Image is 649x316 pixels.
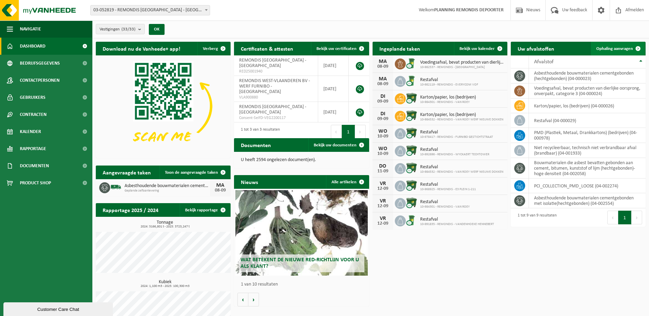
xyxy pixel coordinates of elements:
[529,128,646,143] td: PMD (Plastiek, Metaal, Drankkartons) (bedrijven) (04-000978)
[420,222,494,226] span: 10-991835 - REMONDIS - VANDENHOEKE HENNEBERT
[420,170,503,174] span: 10-984532 - REMONDIS - VAN ROEY WERF NIEUWE DOKKEN
[96,42,187,55] h2: Download nu de Vanheede+ app!
[529,193,646,208] td: asbesthoudende bouwmaterialen cementgebonden met isolatie(hechtgebonden) (04-002554)
[420,112,503,118] span: Karton/papier, los (bedrijven)
[213,188,227,193] div: 08-09
[99,220,231,228] h3: Tonnage
[342,125,355,139] button: 1
[376,129,390,134] div: WO
[239,104,306,115] span: REMONDIS [GEOGRAPHIC_DATA] - [GEOGRAPHIC_DATA]
[529,68,646,83] td: asbesthoudende bouwmaterialen cementgebonden (hechtgebonden) (04-000023)
[248,293,259,306] button: Volgende
[311,42,368,55] a: Bekijk uw certificaten
[331,125,342,139] button: Previous
[20,38,46,55] span: Dashboard
[241,257,359,269] span: Wat betekent de nieuwe RED-richtlijn voor u als klant?
[376,152,390,156] div: 10-09
[420,83,478,87] span: 10-982119 - REMONDIS - EVERYCOM VOF
[420,217,494,222] span: Restafval
[420,182,476,187] span: Restafval
[420,199,470,205] span: Restafval
[376,163,390,169] div: DO
[318,55,349,76] td: [DATE]
[239,95,313,100] span: VLA900880
[165,170,218,175] span: Toon de aangevraagde taken
[591,42,645,55] a: Ophaling aanvragen
[406,180,417,191] img: WB-1100-CU
[420,118,503,122] span: 10-984532 - REMONDIS - VAN ROEY WERF NIEUWE DOKKEN
[376,117,390,121] div: 09-09
[99,280,231,288] h3: Kubiek
[534,59,554,65] span: Afvalstof
[420,130,493,135] span: Restafval
[180,203,230,217] a: Bekijk rapportage
[376,216,390,221] div: VR
[406,75,417,87] img: WB-0240-CU
[618,211,632,224] button: 1
[237,293,248,306] button: Vorige
[110,181,122,193] img: BL-SO-LV
[91,5,210,15] span: 03-052819 - REMONDIS WEST-VLAANDEREN - OOSTENDE
[529,83,646,98] td: voedingsafval, bevat producten van dierlijke oorsprong, onverpakt, categorie 3 (04-000024)
[373,42,427,55] h2: Ingeplande taken
[420,65,504,69] span: 10-982537 - REMONDIS - [GEOGRAPHIC_DATA]
[99,225,231,228] span: 2024: 5166,801 t - 2025: 3723,247 t
[96,166,158,179] h2: Aangevraagde taken
[406,162,417,174] img: WB-1100-CU
[241,282,365,287] p: 1 van 10 resultaten
[96,55,231,157] img: Download de VHEPlus App
[234,42,300,55] h2: Certificaten & attesten
[376,76,390,82] div: MA
[316,47,356,51] span: Bekijk uw certificaten
[20,89,46,106] span: Gebruikers
[454,42,507,55] a: Bekijk uw kalender
[239,78,310,94] span: REMONDIS WEST-VLAANDEREN BV - WERF FURNIBO - [GEOGRAPHIC_DATA]
[376,181,390,186] div: VR
[121,27,135,31] count: (33/33)
[20,123,41,140] span: Kalender
[459,47,495,51] span: Bekijk uw kalender
[159,166,230,179] a: Toon de aangevraagde taken
[514,210,557,225] div: 1 tot 9 van 9 resultaten
[596,47,633,51] span: Ophaling aanvragen
[511,42,561,55] h2: Uw afvalstoffen
[239,115,313,121] span: Consent-SelfD-VEG2200117
[90,5,210,15] span: 03-052819 - REMONDIS WEST-VLAANDEREN - OOSTENDE
[529,158,646,179] td: bouwmaterialen die asbest bevatten gebonden aan cement, bitumen, kunststof of lijm (hechtgebonden...
[376,94,390,99] div: DI
[197,42,230,55] button: Verberg
[96,24,145,34] button: Vestigingen(33/33)
[318,102,349,122] td: [DATE]
[20,174,51,192] span: Product Shop
[20,72,60,89] span: Contactpersonen
[406,110,417,121] img: WB-1100-CU
[20,157,49,174] span: Documenten
[20,106,47,123] span: Contracten
[406,197,417,209] img: WB-1100-CU
[239,58,306,68] span: REMONDIS [GEOGRAPHIC_DATA] - [GEOGRAPHIC_DATA]
[434,8,504,13] strong: PLANNING REMONDIS DEPOORTER
[234,175,265,188] h2: Nieuws
[125,183,210,189] span: Asbesthoudende bouwmaterialen cementgebonden (hechtgebonden)
[235,190,367,276] a: Wat betekent de nieuwe RED-richtlijn voor u als klant?
[239,69,313,74] span: RED25001940
[376,198,390,204] div: VR
[406,214,417,226] img: WB-0240-CU
[241,158,362,162] p: U heeft 2594 ongelezen document(en).
[420,60,504,65] span: Voedingsafval, bevat producten van dierlijke oorsprong, onverpakt, categorie 3
[96,203,165,216] h2: Rapportage 2025 / 2024
[314,143,356,147] span: Bekijk uw documenten
[376,111,390,117] div: DI
[318,76,349,102] td: [DATE]
[406,92,417,104] img: WB-1100-CU
[376,59,390,64] div: MA
[376,221,390,226] div: 12-09
[529,179,646,193] td: PCI_COLLECTION_PMD_LOOSE (04-002274)
[237,124,280,139] div: 1 tot 3 van 3 resultaten
[149,24,165,35] button: OK
[326,175,368,189] a: Alle artikelen
[420,147,489,153] span: Restafval
[100,24,135,35] span: Vestigingen
[420,95,476,100] span: Karton/papier, los (bedrijven)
